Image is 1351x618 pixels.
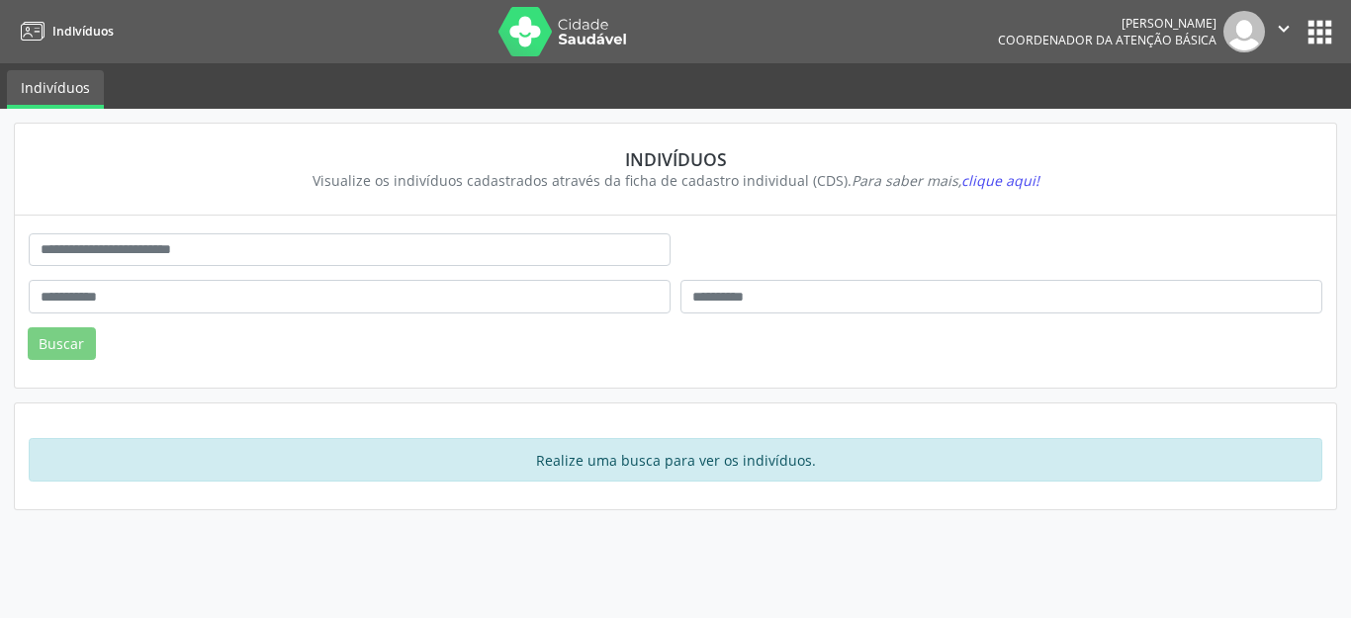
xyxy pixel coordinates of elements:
[961,171,1039,190] span: clique aqui!
[1265,11,1303,52] button: 
[43,148,1308,170] div: Indivíduos
[52,23,114,40] span: Indivíduos
[998,32,1216,48] span: Coordenador da Atenção Básica
[1223,11,1265,52] img: img
[14,15,114,47] a: Indivíduos
[29,438,1322,482] div: Realize uma busca para ver os indivíduos.
[998,15,1216,32] div: [PERSON_NAME]
[1273,18,1295,40] i: 
[28,327,96,361] button: Buscar
[43,170,1308,191] div: Visualize os indivíduos cadastrados através da ficha de cadastro individual (CDS).
[7,70,104,109] a: Indivíduos
[1303,15,1337,49] button: apps
[852,171,1039,190] i: Para saber mais,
